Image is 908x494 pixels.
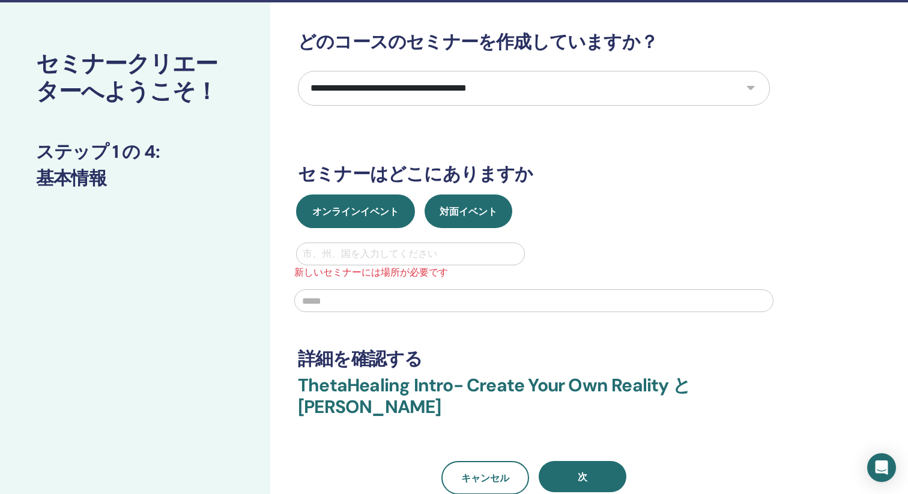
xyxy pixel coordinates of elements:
h3: 詳細を確認する [298,348,770,370]
h2: セミナークリエーターへようこそ！ [36,50,234,105]
button: 対面イベント [425,194,512,228]
span: 新しいセミナーには場所が必要です [287,265,781,280]
h3: ステップ 1 の 4 : [36,141,234,163]
button: オンラインイベント [296,194,415,228]
h3: 基本情報 [36,167,234,189]
button: 次 [539,461,626,492]
div: Open Intercom Messenger [867,453,896,482]
span: オンラインイベント [312,205,399,218]
span: 次 [578,471,587,483]
span: 対面イベント [440,205,497,218]
span: キャンセル [461,472,509,484]
h3: どのコースのセミナーを作成していますか？ [298,31,770,53]
h3: セミナーはどこにありますか [298,163,770,185]
h3: ThetaHealing Intro- Create Your Own Reality と [PERSON_NAME] [298,375,770,432]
